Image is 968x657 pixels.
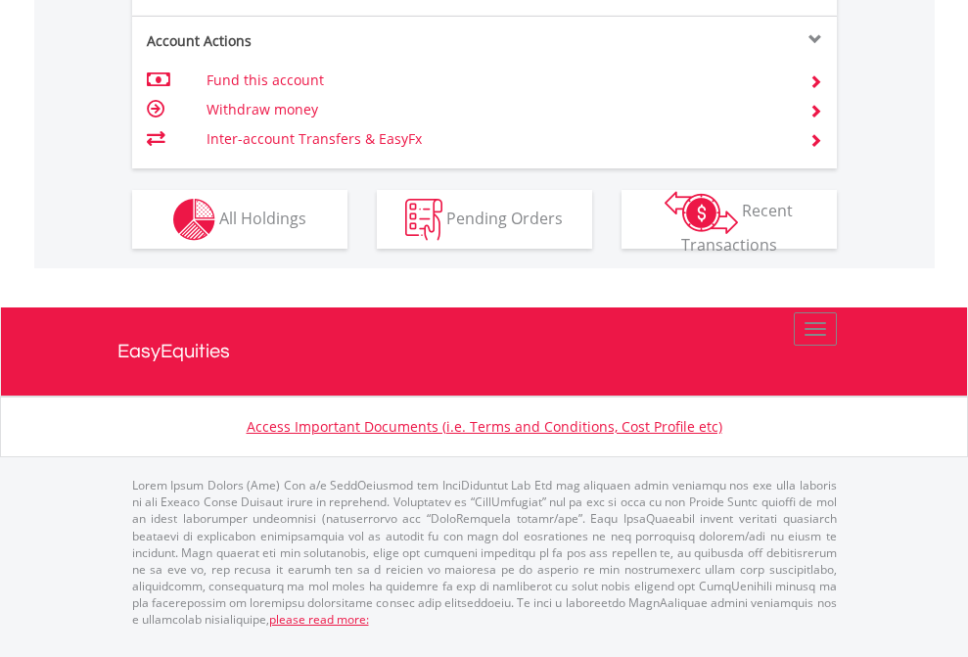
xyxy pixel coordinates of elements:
[377,190,592,249] button: Pending Orders
[207,66,785,95] td: Fund this account
[247,417,722,436] a: Access Important Documents (i.e. Terms and Conditions, Cost Profile etc)
[219,207,306,228] span: All Holdings
[132,31,484,51] div: Account Actions
[173,199,215,241] img: holdings-wht.png
[132,477,837,628] p: Lorem Ipsum Dolors (Ame) Con a/e SeddOeiusmod tem InciDiduntut Lab Etd mag aliquaen admin veniamq...
[207,95,785,124] td: Withdraw money
[665,191,738,234] img: transactions-zar-wht.png
[132,190,347,249] button: All Holdings
[207,124,785,154] td: Inter-account Transfers & EasyFx
[269,611,369,628] a: please read more:
[117,307,852,396] a: EasyEquities
[622,190,837,249] button: Recent Transactions
[446,207,563,228] span: Pending Orders
[405,199,442,241] img: pending_instructions-wht.png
